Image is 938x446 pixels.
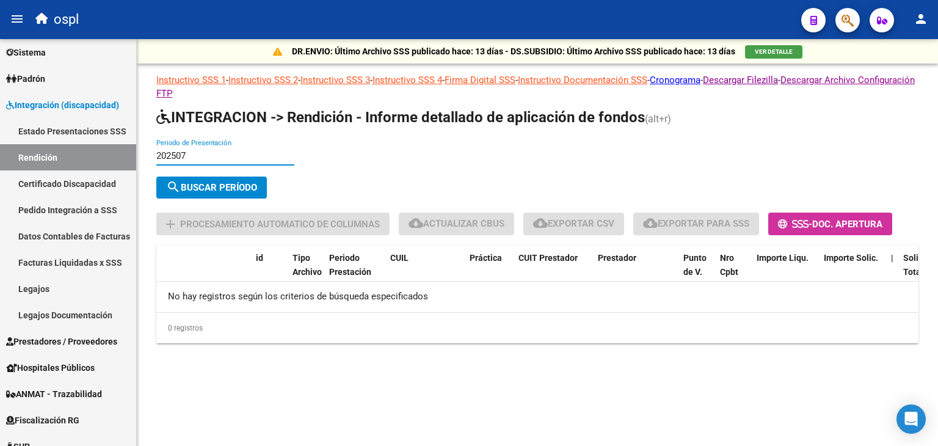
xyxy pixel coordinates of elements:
button: Procesamiento automatico de columnas [156,213,390,235]
datatable-header-cell: CUIL [385,245,465,299]
span: Importe Solic. [824,253,878,263]
mat-icon: cloud_download [533,216,548,230]
a: Firma Digital SSS [445,75,515,86]
datatable-header-cell: Importe Liqu. [752,245,819,299]
span: Exportar CSV [533,218,614,229]
datatable-header-cell: CUIT Prestador [514,245,593,299]
datatable-header-cell: Prestador [593,245,678,299]
mat-icon: cloud_download [409,216,423,230]
div: No hay registros según los criterios de búsqueda especificados [156,282,918,312]
span: CUIL [390,253,409,263]
span: Doc. Apertura [812,219,882,230]
a: Descargar Filezilla [703,75,778,86]
span: Padrón [6,72,45,86]
div: 0 registros [156,313,918,343]
span: Actualizar CBUs [409,218,504,229]
span: Fiscalización RG [6,414,79,427]
span: Buscar Período [166,182,257,193]
span: Práctica [470,253,502,263]
span: VER DETALLE [755,48,793,55]
span: Integración (discapacidad) [6,98,119,112]
a: Instructivo SSS 4 [373,75,442,86]
span: Exportar para SSS [643,218,749,229]
span: Nro Cpbt [720,253,738,277]
div: Open Intercom Messenger [896,404,926,434]
span: Prestador [598,253,636,263]
button: -Doc. Apertura [768,213,892,235]
span: - [778,219,812,230]
a: Cronograma [650,75,700,86]
span: Procesamiento automatico de columnas [180,219,380,230]
button: Exportar para SSS [633,213,759,235]
mat-icon: cloud_download [643,216,658,230]
span: | [891,253,893,263]
datatable-header-cell: Punto de V. [678,245,715,299]
span: Importe Liqu. [757,253,809,263]
a: Instructivo SSS 2 [228,75,298,86]
span: Punto de V. [683,253,707,277]
button: Actualizar CBUs [399,213,514,235]
span: CUIT Prestador [518,253,578,263]
mat-icon: person [914,12,928,26]
a: Instructivo SSS 3 [300,75,370,86]
datatable-header-cell: Nro Cpbt [715,245,752,299]
span: Sistema [6,46,46,59]
span: INTEGRACION -> Rendición - Informe detallado de aplicación de fondos [156,109,645,126]
span: Periodo Prestación [329,253,371,277]
datatable-header-cell: Periodo Prestación [324,245,385,299]
datatable-header-cell: Tipo Archivo [288,245,324,299]
mat-icon: menu [10,12,24,26]
button: Exportar CSV [523,213,624,235]
span: Prestadores / Proveedores [6,335,117,348]
p: - - - - - - - - [156,73,918,100]
datatable-header-cell: id [251,245,288,299]
datatable-header-cell: Importe Solic. [819,245,886,299]
mat-icon: search [166,180,181,194]
p: DR.ENVIO: Último Archivo SSS publicado hace: 13 días - DS.SUBSIDIO: Último Archivo SSS publicado ... [292,45,735,58]
a: Instructivo SSS 1 [156,75,226,86]
button: VER DETALLE [745,45,802,59]
datatable-header-cell: | [886,245,898,299]
span: Hospitales Públicos [6,361,95,375]
a: Instructivo Documentación SSS [518,75,647,86]
datatable-header-cell: Práctica [465,245,514,299]
button: Buscar Período [156,177,267,199]
span: Tipo Archivo [293,253,322,277]
span: (alt+r) [645,113,671,125]
mat-icon: add [163,217,178,232]
span: ospl [54,6,79,33]
span: ANMAT - Trazabilidad [6,387,102,401]
span: id [256,253,263,263]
